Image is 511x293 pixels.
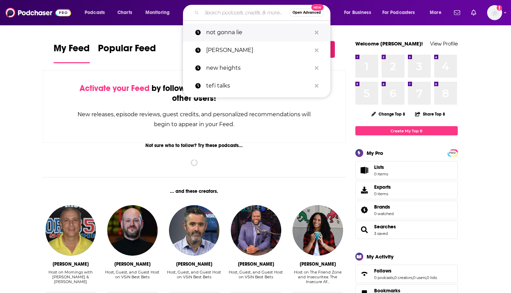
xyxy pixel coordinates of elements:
svg: Add a profile image [497,5,502,11]
span: New [311,4,324,11]
button: open menu [378,7,425,18]
a: Follows [358,269,371,279]
span: Brands [355,201,458,219]
a: tefi talks [183,77,330,95]
div: Search podcasts, credits, & more... [189,5,337,21]
span: 0 items [374,172,388,176]
div: ... and these creators. [43,188,346,194]
button: Show profile menu [487,5,502,20]
a: Searches [374,224,396,230]
a: Searches [358,225,371,235]
div: Host, Guest, and Guest Host on VSiN Best Bets [228,270,284,279]
a: Brands [358,205,371,215]
div: My Activity [367,253,394,260]
span: Lists [374,164,384,170]
div: Host, Guest, and Guest Host on VSiN Best Bets [104,270,160,279]
div: Host on Mornings with [PERSON_NAME] & [PERSON_NAME] [43,270,99,284]
span: Follows [355,265,458,283]
span: Brands [374,204,390,210]
a: Follows [374,268,437,274]
img: Wes Reynolds [107,205,158,256]
img: Podchaser - Follow, Share and Rate Podcasts [5,6,71,19]
span: Searches [355,221,458,239]
a: 3 saved [374,231,388,236]
span: Activate your Feed [80,83,150,93]
a: not gonna lie [183,24,330,41]
a: PRO [449,150,457,155]
img: Francheska Medina [293,205,343,256]
span: Exports [374,184,391,190]
div: Francheska Medina [300,261,336,267]
span: Lists [374,164,388,170]
a: new heights [183,59,330,77]
div: My Pro [367,150,383,156]
span: Podcasts [85,8,105,17]
button: Change Top 8 [367,110,410,118]
span: More [430,8,441,17]
img: Femi Abebefe [231,205,281,256]
div: Host, Guest, and Guest Host on VSiN Best Bets [166,270,222,284]
span: For Podcasters [382,8,415,17]
button: open menu [425,7,450,18]
div: Dave Ross [176,261,212,267]
div: Host on Mornings with Greg & Eli [43,270,99,284]
a: Charts [113,7,136,18]
div: Not sure who to follow? Try these podcasts... [43,143,346,148]
div: Host, Guest, and Guest Host on VSiN Best Bets [104,270,160,284]
a: View Profile [430,40,458,47]
a: Popular Feed [98,42,156,63]
a: Show notifications dropdown [468,7,479,18]
a: 0 lists [427,275,437,280]
a: [PERSON_NAME] [183,41,330,59]
span: Exports [358,185,371,195]
a: Show notifications dropdown [451,7,463,18]
div: Wes Reynolds [114,261,151,267]
img: Greg Gaston [45,205,96,256]
a: Exports [355,181,458,199]
button: open menu [339,7,380,18]
span: Open Advanced [293,11,321,14]
span: My Feed [54,42,90,58]
p: tefi talks [206,77,311,95]
span: Lists [358,165,371,175]
a: 0 podcasts [374,275,394,280]
span: For Business [344,8,371,17]
div: Host on The Friend Zone and Insecuritea: The Insecure Af… [289,270,346,284]
span: 0 items [374,191,391,196]
div: New releases, episode reviews, guest credits, and personalized recommendations will begin to appe... [77,109,312,129]
button: open menu [80,7,114,18]
span: , [426,275,427,280]
div: Femi Abebefe [238,261,274,267]
span: Logged in as kerlinebatista [487,5,502,20]
button: Share Top 8 [415,107,445,121]
div: Greg Gaston [53,261,89,267]
span: Charts [117,8,132,17]
button: open menu [141,7,179,18]
div: Host, Guest, and Guest Host on VSiN Best Bets [228,270,284,284]
button: Open AdvancedNew [289,9,324,17]
span: Follows [374,268,392,274]
p: steph mcmahon [206,41,311,59]
a: 0 users [413,275,426,280]
img: User Profile [487,5,502,20]
a: Lists [355,161,458,179]
div: by following Podcasts, Creators, Lists, and other Users! [77,83,312,103]
a: Create My Top 8 [355,126,458,135]
span: Monitoring [145,8,170,17]
p: new heights [206,59,311,77]
a: My Feed [54,42,90,63]
a: Welcome [PERSON_NAME]! [355,40,423,47]
img: Dave Ross [169,205,219,256]
a: 0 creators [394,275,412,280]
div: Host, Guest, and Guest Host on VSiN Best Bets [166,270,222,279]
